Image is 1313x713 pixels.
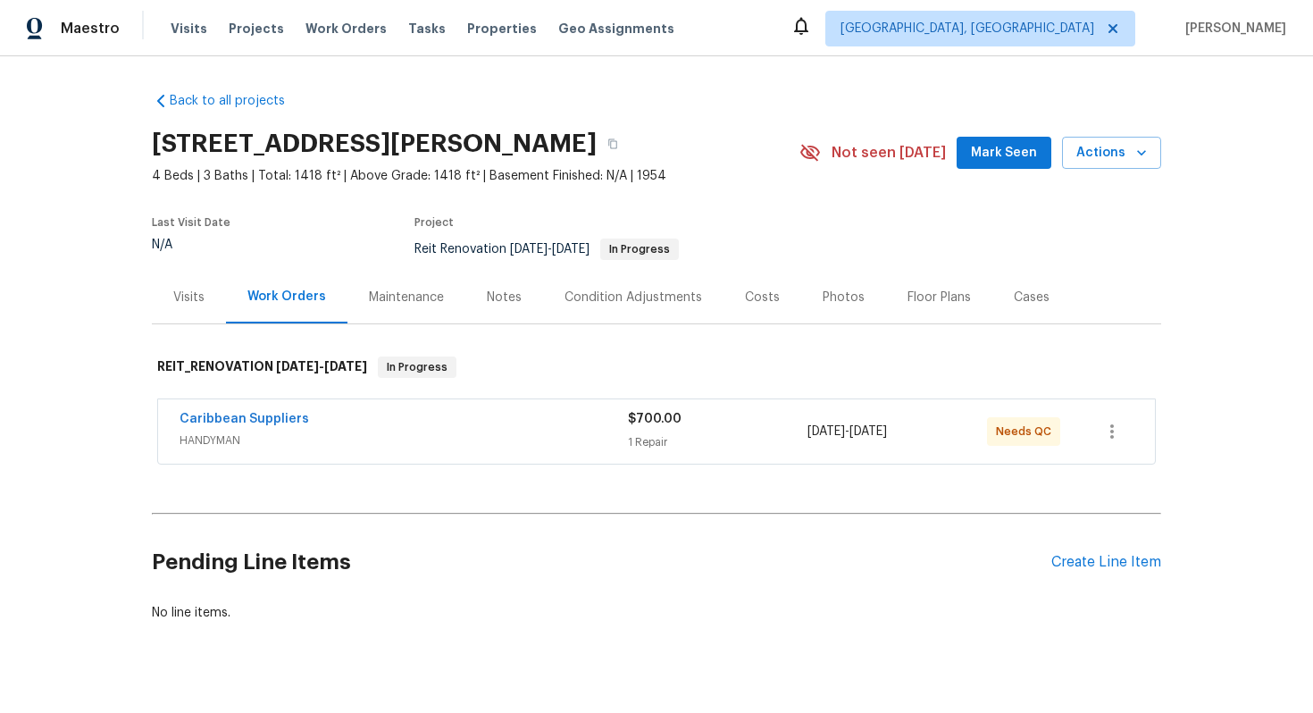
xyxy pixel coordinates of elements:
[510,243,548,256] span: [DATE]
[180,432,628,449] span: HANDYMAN
[1178,20,1286,38] span: [PERSON_NAME]
[276,360,367,373] span: -
[180,413,309,425] a: Caribbean Suppliers
[1014,289,1050,306] div: Cases
[171,20,207,38] span: Visits
[807,425,845,438] span: [DATE]
[832,144,946,162] span: Not seen [DATE]
[152,167,799,185] span: 4 Beds | 3 Baths | Total: 1418 ft² | Above Grade: 1418 ft² | Basement Finished: N/A | 1954
[414,243,679,256] span: Reit Renovation
[173,289,205,306] div: Visits
[369,289,444,306] div: Maintenance
[957,137,1051,170] button: Mark Seen
[1051,554,1161,571] div: Create Line Item
[324,360,367,373] span: [DATE]
[467,20,537,38] span: Properties
[247,288,326,306] div: Work Orders
[152,217,230,228] span: Last Visit Date
[840,20,1094,38] span: [GEOGRAPHIC_DATA], [GEOGRAPHIC_DATA]
[849,425,887,438] span: [DATE]
[597,128,629,160] button: Copy Address
[61,20,120,38] span: Maestro
[552,243,590,256] span: [DATE]
[152,135,597,153] h2: [STREET_ADDRESS][PERSON_NAME]
[152,239,230,251] div: N/A
[807,423,887,440] span: -
[823,289,865,306] div: Photos
[408,22,446,35] span: Tasks
[152,604,1161,622] div: No line items.
[1062,137,1161,170] button: Actions
[510,243,590,256] span: -
[414,217,454,228] span: Project
[971,142,1037,164] span: Mark Seen
[1076,142,1147,164] span: Actions
[558,20,674,38] span: Geo Assignments
[602,244,677,255] span: In Progress
[305,20,387,38] span: Work Orders
[276,360,319,373] span: [DATE]
[996,423,1058,440] span: Needs QC
[152,92,323,110] a: Back to all projects
[745,289,780,306] div: Costs
[157,356,367,378] h6: REIT_RENOVATION
[628,433,807,451] div: 1 Repair
[152,339,1161,396] div: REIT_RENOVATION [DATE]-[DATE]In Progress
[229,20,284,38] span: Projects
[380,358,455,376] span: In Progress
[628,413,682,425] span: $700.00
[565,289,702,306] div: Condition Adjustments
[152,521,1051,604] h2: Pending Line Items
[907,289,971,306] div: Floor Plans
[487,289,522,306] div: Notes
